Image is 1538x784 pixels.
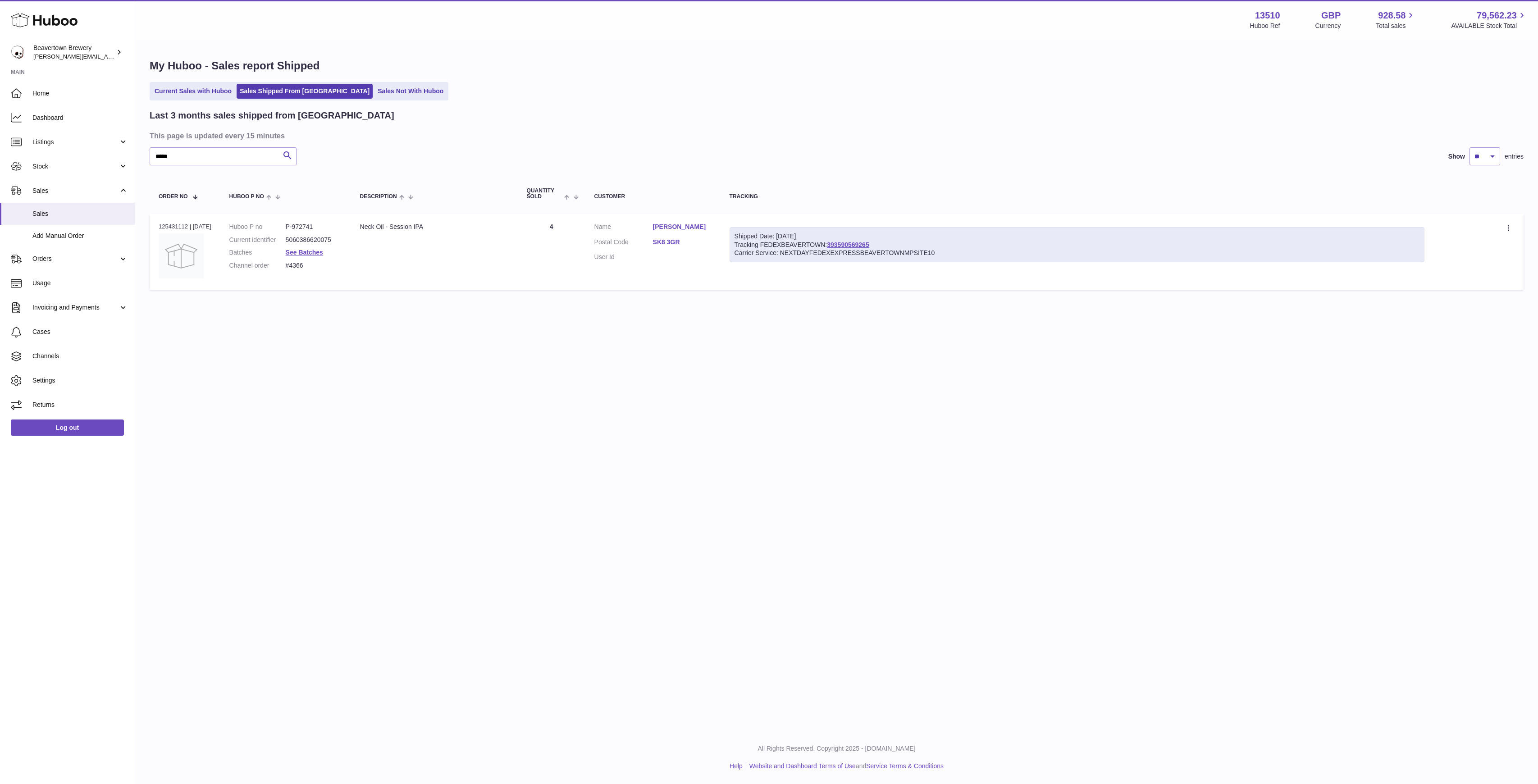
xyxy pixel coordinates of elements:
[32,138,119,146] span: Listings
[286,223,342,231] dd: P-972741
[735,232,1420,241] div: Shipped Date: [DATE]
[159,233,204,278] img: no-photo.jpg
[1376,22,1416,30] span: Total sales
[32,232,128,240] span: Add Manual Order
[32,401,128,409] span: Returns
[11,419,124,436] a: Log out
[1250,22,1280,30] div: Huboo Ref
[237,84,373,99] a: Sales Shipped From [GEOGRAPHIC_DATA]
[594,223,653,233] dt: Name
[229,223,286,231] dt: Huboo P no
[229,236,286,244] dt: Current identifier
[1378,9,1406,22] span: 928.58
[527,188,562,200] span: Quantity Sold
[150,109,394,122] h2: Last 3 months sales shipped from [GEOGRAPHIC_DATA]
[159,194,188,200] span: Order No
[1505,152,1524,161] span: entries
[1448,152,1465,161] label: Show
[159,223,211,231] div: 125431112 | [DATE]
[746,762,944,770] li: and
[1255,9,1280,22] strong: 13510
[730,227,1425,263] div: Tracking FEDEXBEAVERTOWN:
[360,194,397,200] span: Description
[735,249,1420,257] div: Carrier Service: NEXTDAYFEDEXEXPRESSBEAVERTOWNMPSITE10
[866,762,944,770] a: Service Terms & Conditions
[11,46,24,59] img: Matthew.McCormack@beavertownbrewery.co.uk
[286,236,342,244] dd: 5060386620075
[32,162,119,171] span: Stock
[32,255,119,263] span: Orders
[374,84,447,99] a: Sales Not With Huboo
[32,352,128,360] span: Channels
[518,214,585,290] td: 4
[594,238,653,249] dt: Postal Code
[229,248,286,257] dt: Batches
[32,89,128,98] span: Home
[653,223,712,231] a: [PERSON_NAME]
[32,114,128,122] span: Dashboard
[360,223,509,231] div: Neck Oil - Session IPA
[1451,9,1527,30] a: 79,562.23 AVAILABLE Stock Total
[32,303,119,312] span: Invoicing and Payments
[1451,22,1527,30] span: AVAILABLE Stock Total
[594,253,653,261] dt: User Id
[1321,9,1341,22] strong: GBP
[1477,9,1517,22] span: 79,562.23
[32,376,128,385] span: Settings
[32,187,119,195] span: Sales
[827,241,869,248] a: 393590569265
[32,210,128,218] span: Sales
[150,59,1524,73] h1: My Huboo - Sales report Shipped
[730,762,743,770] a: Help
[749,762,856,770] a: Website and Dashboard Terms of Use
[151,84,235,99] a: Current Sales with Huboo
[653,238,712,246] a: SK8 3GR
[730,194,1425,200] div: Tracking
[32,279,128,287] span: Usage
[286,261,342,270] dd: #4366
[150,131,1521,141] h3: This page is updated every 15 minutes
[229,194,264,200] span: Huboo P no
[286,249,323,256] a: See Batches
[1376,9,1416,30] a: 928.58 Total sales
[1315,22,1341,30] div: Currency
[32,328,128,336] span: Cases
[594,194,712,200] div: Customer
[33,44,114,61] div: Beavertown Brewery
[229,261,286,270] dt: Channel order
[33,53,229,60] span: [PERSON_NAME][EMAIL_ADDRESS][PERSON_NAME][DOMAIN_NAME]
[142,744,1531,753] p: All Rights Reserved. Copyright 2025 - [DOMAIN_NAME]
